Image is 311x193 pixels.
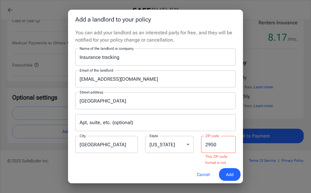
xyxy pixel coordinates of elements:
button: Cancel [190,168,217,181]
label: Name of the landlord or company [80,46,134,51]
p: This ZIP code format is not recognized. [205,154,231,172]
button: Add [219,168,241,181]
label: State [149,133,158,138]
label: Email of the landlord [80,68,113,73]
span: Add [226,171,234,178]
label: ZIP code [205,133,219,138]
h2: Add a landlord to your policy [68,10,243,29]
p: You can add your landlord as an interested party for free, and they will be notified for your pol... [75,29,236,44]
label: Street address [80,90,103,95]
label: City [80,133,86,138]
